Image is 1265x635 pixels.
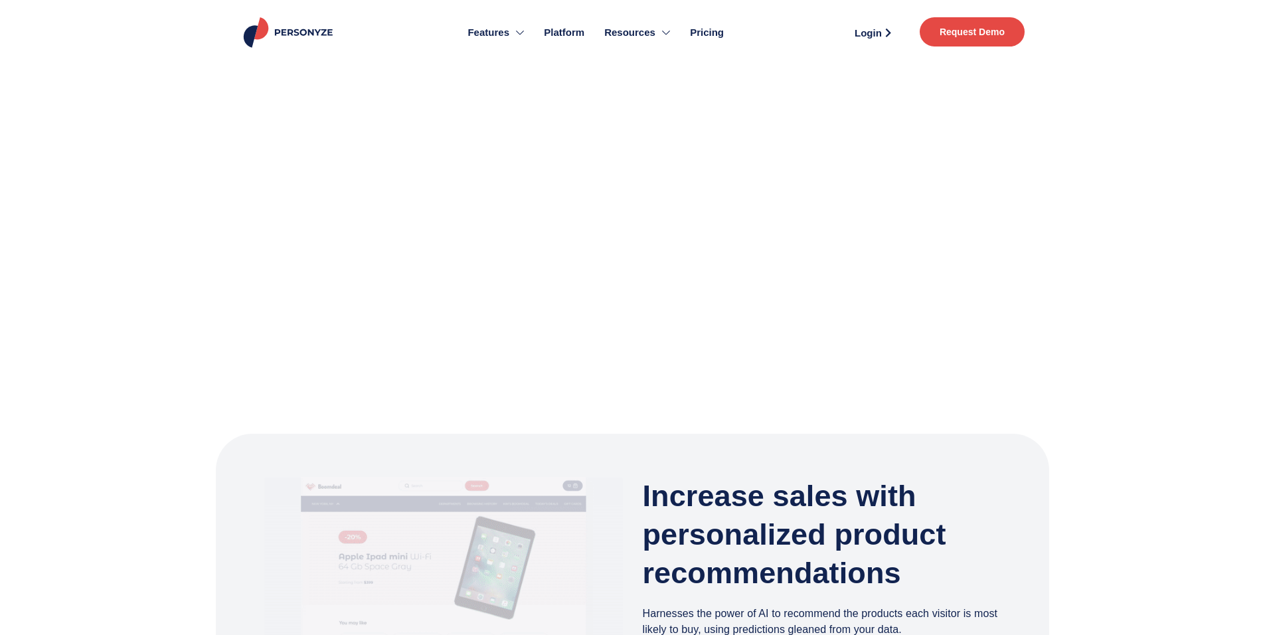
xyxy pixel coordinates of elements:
span: Features [467,25,509,41]
span: Resources [604,25,655,41]
span: Platform [544,25,584,41]
h3: Increase sales with personalized product recommendations [643,477,1001,592]
a: Login [839,23,906,43]
a: Pricing [680,7,734,58]
span: Request Demo [940,27,1005,37]
span: Login [855,28,882,38]
img: Personyze logo [241,17,339,48]
a: Request Demo [920,17,1025,46]
a: Resources [594,7,680,58]
span: Pricing [690,25,724,41]
a: Platform [534,7,594,58]
a: Features [458,7,534,58]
